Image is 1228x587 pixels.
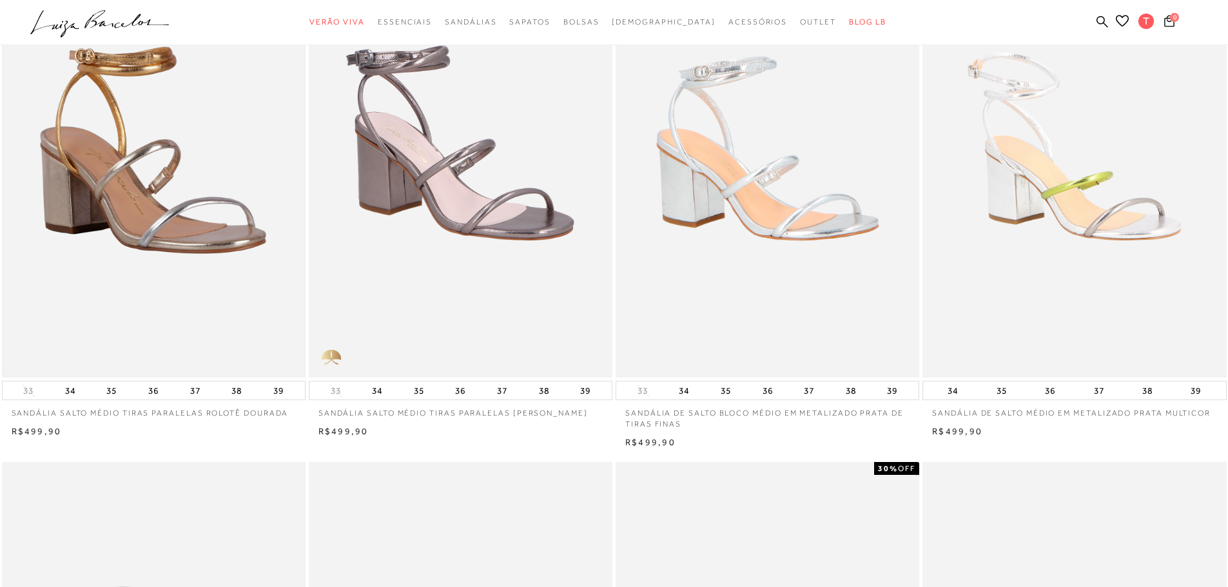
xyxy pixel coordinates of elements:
[493,381,511,399] button: 37
[616,400,919,430] a: SANDÁLIA DE SALTO BLOCO MÉDIO EM METALIZADO PRATA DE TIRAS FINAS
[625,437,676,447] span: R$499,90
[717,381,735,399] button: 35
[1187,381,1205,399] button: 39
[563,17,599,26] span: Bolsas
[1133,13,1160,33] button: T
[309,339,354,378] img: golden_caliandra_v6.png
[309,17,365,26] span: Verão Viva
[309,10,365,34] a: categoryNavScreenReaderText
[186,381,204,399] button: 37
[1138,381,1156,399] button: 38
[800,17,836,26] span: Outlet
[993,381,1011,399] button: 35
[144,381,162,399] button: 36
[1160,14,1178,32] button: 0
[878,464,898,473] strong: 30%
[378,17,432,26] span: Essenciais
[759,381,777,399] button: 36
[842,381,860,399] button: 38
[445,17,496,26] span: Sandálias
[1041,381,1059,399] button: 36
[509,17,550,26] span: Sapatos
[849,17,886,26] span: BLOG LB
[563,10,599,34] a: categoryNavScreenReaderText
[535,381,553,399] button: 38
[728,17,787,26] span: Acessórios
[368,381,386,399] button: 34
[612,17,716,26] span: [DEMOGRAPHIC_DATA]
[378,10,432,34] a: categoryNavScreenReaderText
[61,381,79,399] button: 34
[1090,381,1108,399] button: 37
[612,10,716,34] a: noSubCategoriesText
[445,10,496,34] a: categoryNavScreenReaderText
[675,381,693,399] button: 34
[327,385,345,397] button: 33
[228,381,246,399] button: 38
[451,381,469,399] button: 36
[576,381,594,399] button: 39
[800,381,818,399] button: 37
[883,381,901,399] button: 39
[1170,13,1179,22] span: 0
[509,10,550,34] a: categoryNavScreenReaderText
[318,426,369,436] span: R$499,90
[898,464,915,473] span: OFF
[269,381,288,399] button: 39
[800,10,836,34] a: categoryNavScreenReaderText
[922,400,1226,419] a: SANDÁLIA DE SALTO MÉDIO EM METALIZADO PRATA MULTICOR
[634,385,652,397] button: 33
[932,426,982,436] span: R$499,90
[102,381,121,399] button: 35
[2,400,306,419] a: SANDÁLIA SALTO MÉDIO TIRAS PARALELAS ROLOTÊ DOURADA
[1138,14,1154,29] span: T
[19,385,37,397] button: 33
[849,10,886,34] a: BLOG LB
[410,381,428,399] button: 35
[944,381,962,399] button: 34
[309,400,612,419] a: Sandália salto médio tiras paralelas [PERSON_NAME]
[728,10,787,34] a: categoryNavScreenReaderText
[12,426,62,436] span: R$499,90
